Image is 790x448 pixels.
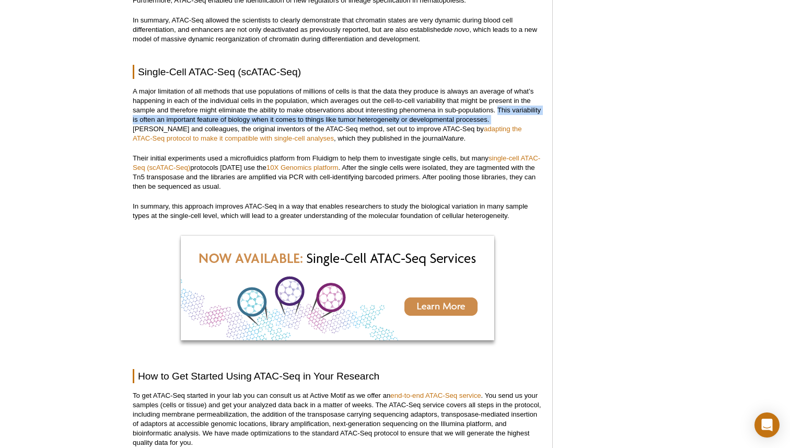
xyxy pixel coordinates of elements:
[390,392,481,399] a: end-to-end ATAC-Seq service
[133,154,540,171] a: single-cell ATAC-Seq (scATAC-Seq)
[754,412,780,438] div: Open Intercom Messenger
[133,87,542,143] p: A major limitation of all methods that use populations of millions of cells is that the data they...
[133,125,522,142] a: adapting the ATAC-Seq protocol to make it compatible with single-cell analyses
[133,154,542,191] p: Their initial experiments used a microfluidics platform from Fluidigm to help them to investigate...
[181,236,494,340] img: Single-Cell ATAC-Seq services
[443,134,464,142] em: Nature
[133,369,542,383] h2: How to Get Started Using ATAC-Seq in Your Research
[133,391,542,447] p: To get ATAC-Seq started in your lab you can consult us at Active Motif as we offer an . You send ...
[266,164,339,171] a: 10X Genomics platform
[445,26,469,33] em: de novo
[133,65,542,79] h2: Single-Cell ATAC-Seq (scATAC-Seq)
[133,16,542,44] p: In summary, ATAC-Seq allowed the scientists to clearly demonstrate that chromatin states are very...
[133,202,542,221] p: In summary, this approach improves ATAC-Seq in a way that enables researchers to study the biolog...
